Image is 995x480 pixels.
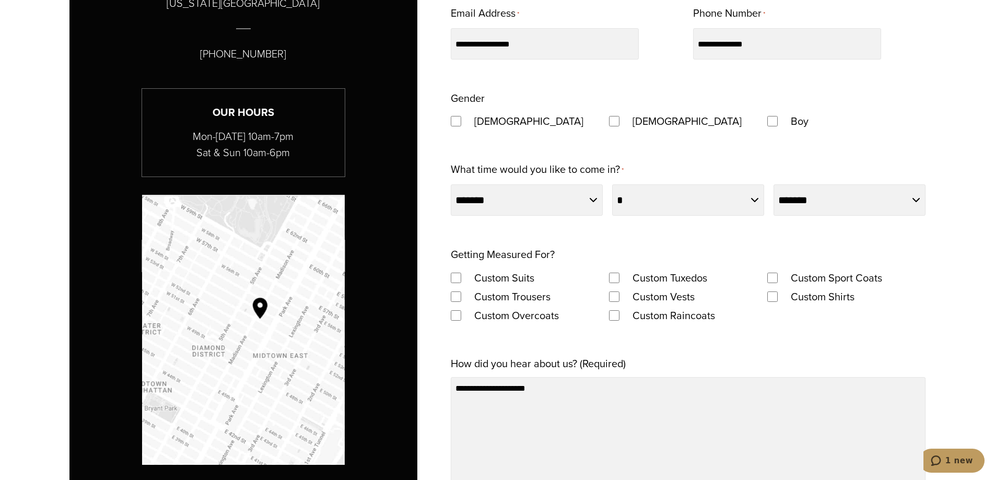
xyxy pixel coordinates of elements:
[464,306,569,325] label: Custom Overcoats
[923,449,985,475] iframe: Opens a widget where you can chat to one of our agents
[780,112,819,131] label: Boy
[464,268,545,287] label: Custom Suits
[622,306,725,325] label: Custom Raincoats
[451,245,555,264] legend: Getting Measured For?
[142,128,345,161] p: Mon-[DATE] 10am-7pm Sat & Sun 10am-6pm
[451,160,624,180] label: What time would you like to come in?
[142,195,345,465] img: Google map with pin showing Alan David location at Madison Avenue & 53rd Street NY
[451,4,519,24] label: Email Address
[200,45,286,62] p: [PHONE_NUMBER]
[622,287,705,306] label: Custom Vests
[622,112,752,131] label: [DEMOGRAPHIC_DATA]
[622,268,718,287] label: Custom Tuxedos
[464,112,594,131] label: [DEMOGRAPHIC_DATA]
[142,104,345,121] h3: Our Hours
[780,287,865,306] label: Custom Shirts
[693,4,765,24] label: Phone Number
[780,268,893,287] label: Custom Sport Coats
[464,287,561,306] label: Custom Trousers
[142,195,345,465] a: Map to Alan David Custom
[451,89,485,108] legend: Gender
[451,354,626,373] label: How did you hear about us? (Required)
